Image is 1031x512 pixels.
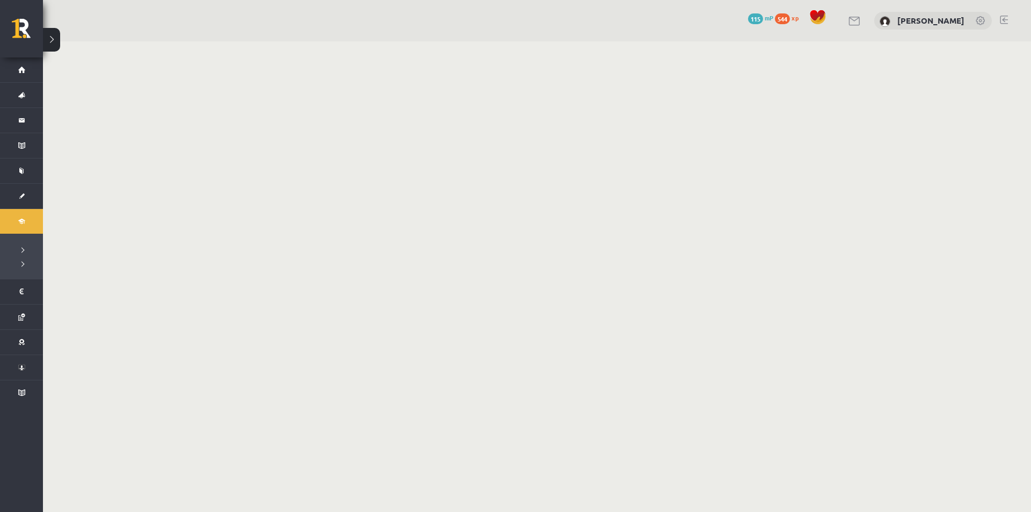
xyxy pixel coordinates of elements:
span: xp [792,13,798,22]
a: 544 xp [775,13,804,22]
a: Rīgas 1. Tālmācības vidusskola [12,19,43,46]
span: mP [765,13,773,22]
span: 544 [775,13,790,24]
span: 115 [748,13,763,24]
img: Tomass Ozoliņš [880,16,890,27]
a: 115 mP [748,13,773,22]
a: [PERSON_NAME] [897,15,964,26]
